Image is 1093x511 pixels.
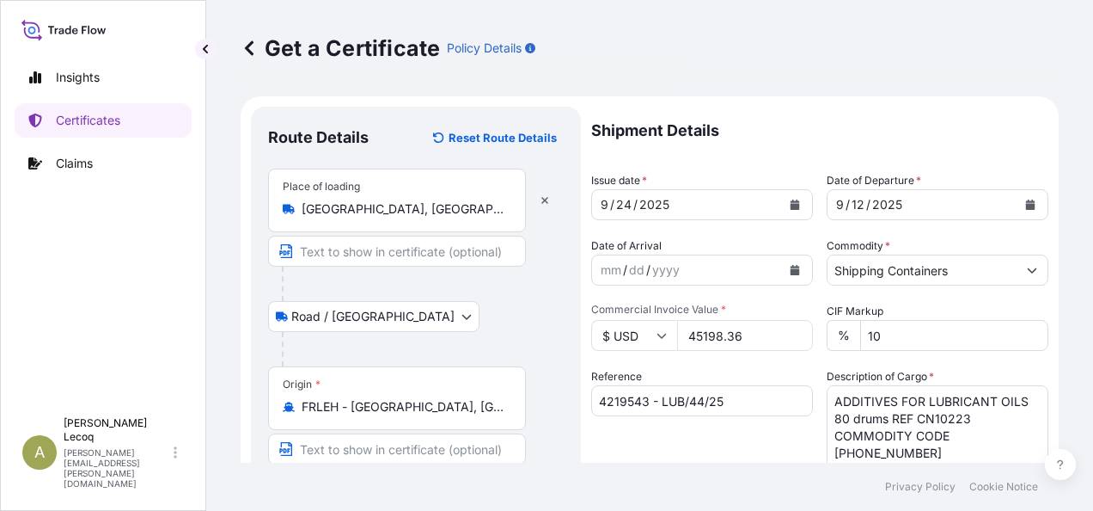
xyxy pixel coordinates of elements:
p: Route Details [268,127,369,148]
input: Text to appear on certificate [268,236,526,267]
div: year, [870,194,904,215]
p: Certificates [56,112,120,129]
button: Select transport [268,301,479,332]
p: Get a Certificate [241,34,440,62]
p: Claims [56,155,93,172]
div: year, [650,260,681,280]
span: Commercial Invoice Value [591,303,813,317]
div: day, [850,194,866,215]
div: / [866,194,870,215]
button: Show suggestions [1017,255,1047,286]
label: Commodity [827,237,890,255]
p: Policy Details [447,40,522,57]
label: Reference [591,368,642,385]
p: [PERSON_NAME] Lecoq [64,416,170,444]
div: / [846,194,850,215]
span: A [34,444,45,461]
a: Privacy Policy [885,480,956,494]
span: Date of Arrival [591,237,662,255]
div: Place of loading [283,180,360,194]
span: Date of Departure [827,172,921,189]
label: CIF Markup [827,303,883,320]
p: Shipment Details [591,107,1048,155]
div: year, [638,194,671,215]
div: % [827,320,860,351]
label: Description of Cargo [827,368,934,385]
input: Enter booking reference [591,385,813,416]
div: / [623,260,627,280]
div: / [646,260,650,280]
button: Calendar [1017,191,1044,219]
a: Insights [15,60,192,95]
input: Place of loading [302,200,504,218]
a: Cookie Notice [969,480,1038,494]
div: month, [834,194,846,215]
button: Calendar [781,256,809,284]
div: / [610,194,614,215]
p: Reset Route Details [449,129,557,146]
div: day, [627,260,646,280]
input: Enter percentage between 0 and 24% [860,320,1048,351]
div: Origin [283,378,321,391]
button: Reset Route Details [424,124,564,151]
input: Enter amount [677,320,813,351]
span: Road / [GEOGRAPHIC_DATA] [291,308,455,325]
p: [PERSON_NAME][EMAIL_ADDRESS][PERSON_NAME][DOMAIN_NAME] [64,447,170,489]
div: month, [599,260,623,280]
p: Insights [56,69,100,86]
div: month, [599,194,610,215]
div: day, [614,194,633,215]
a: Claims [15,146,192,181]
button: Calendar [781,191,809,219]
a: Certificates [15,103,192,138]
input: Text to appear on certificate [268,434,526,465]
input: Type to search commodity [827,255,1017,286]
input: Origin [302,398,504,416]
div: / [633,194,638,215]
span: Issue date [591,172,647,189]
